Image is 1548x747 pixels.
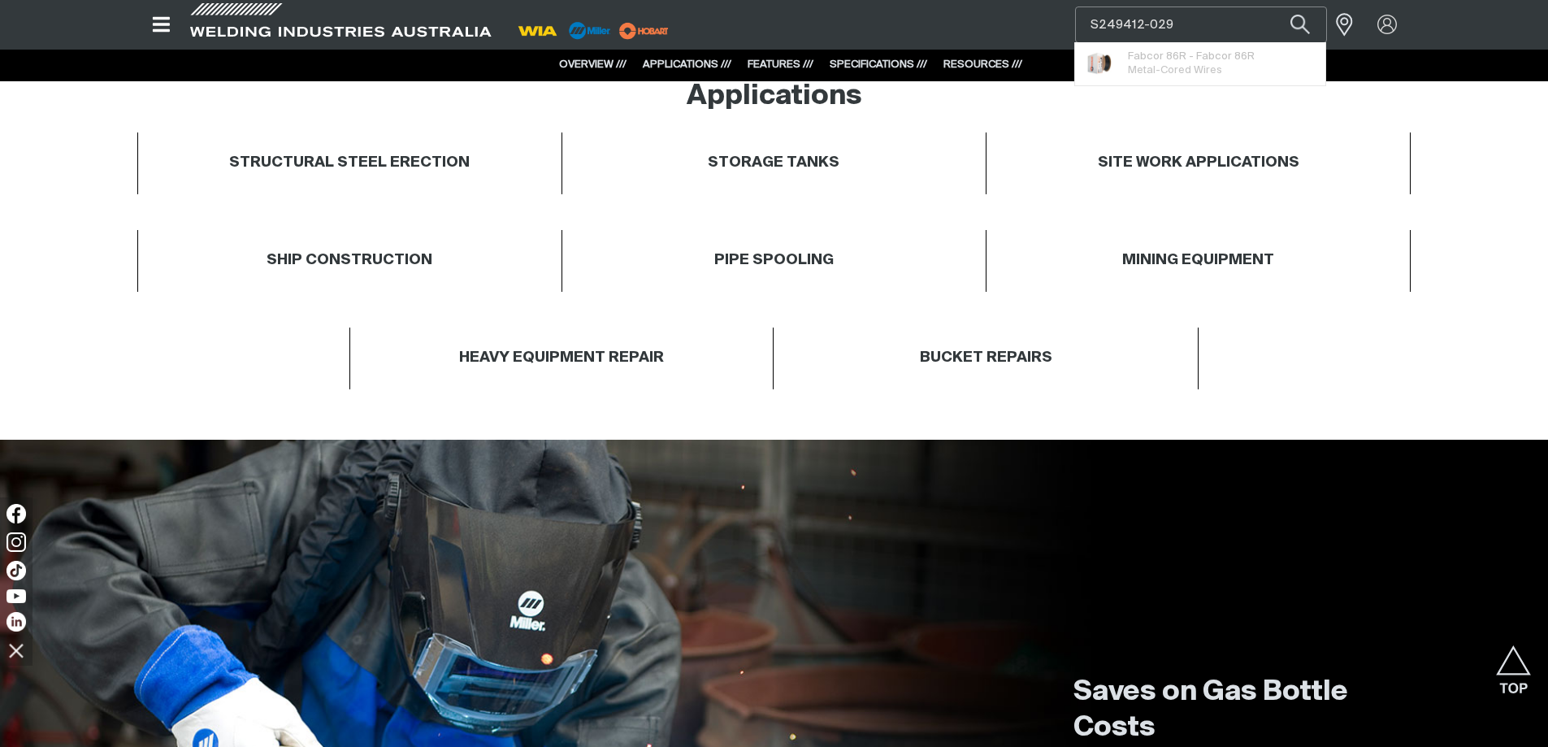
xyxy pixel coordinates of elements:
[7,612,26,632] img: LinkedIn
[267,251,432,270] h4: SHIP CONSTRUCTION
[614,19,674,43] img: miller
[920,349,1052,367] h4: BUCKET REPAIRS
[708,154,839,172] h4: STORAGE TANKS
[7,589,26,603] img: YouTube
[995,154,1403,172] h4: SITE WORK APPLICATIONS
[1076,7,1326,42] input: Product name or item number...
[7,561,26,580] img: TikTok
[229,154,470,172] h4: STRUCTURAL STEEL ERECTION
[714,251,834,270] h4: PIPE SPOOLING
[2,636,30,664] img: hide socials
[995,251,1403,270] h4: MINING EQUIPMENT
[748,59,813,70] a: FEATURES ///
[459,349,664,367] h4: HEAVY EQUIPMENT REPAIR
[614,24,674,37] a: miller
[943,59,1022,70] a: RESOURCES ///
[1273,7,1328,43] button: Search products
[1073,675,1398,746] h2: Saves on Gas Bottle Costs
[1128,50,1255,63] span: Fabcor 86R - Fabcor 86R
[830,59,927,70] a: SPECIFICATIONS ///
[559,59,627,70] a: OVERVIEW ///
[1075,42,1325,85] ul: Suggestions
[1128,65,1222,76] span: Metal-Cored Wires
[643,59,731,70] a: APPLICATIONS ///
[7,504,26,523] img: Facebook
[687,79,862,115] h2: Applications
[7,532,26,552] img: Instagram
[1495,645,1532,682] button: Scroll to top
